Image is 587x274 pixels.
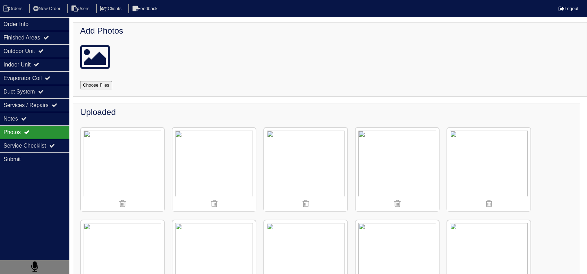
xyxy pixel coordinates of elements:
[356,128,439,211] img: jp2vbljqjpaxwxrf60z4bt8cj55h
[559,6,578,11] a: Logout
[29,4,66,14] li: New Order
[96,4,127,14] li: Clients
[29,6,66,11] a: New Order
[80,26,583,36] h4: Add Photos
[172,128,256,211] img: pj4bkg6obf6pgwtv56yepy92xd4m
[80,107,576,117] h4: Uploaded
[447,128,530,211] img: fmougiuvzzvhw23a3a68bq2xxef2
[81,128,164,211] img: tuvyjihl8ghmulg69slam2mczsc1
[96,6,127,11] a: Clients
[128,4,163,14] li: Feedback
[67,6,95,11] a: Users
[67,4,95,14] li: Users
[264,128,347,211] img: 7mv0ikdvl8u5nox45t6fjf0m0lp2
